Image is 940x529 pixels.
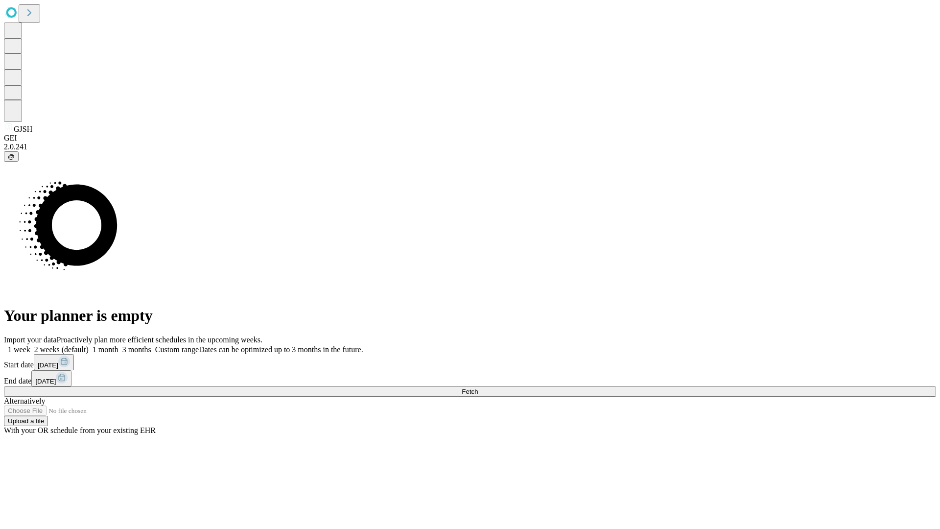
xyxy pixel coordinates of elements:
span: 1 week [8,345,30,354]
span: Import your data [4,336,57,344]
div: 2.0.241 [4,143,936,151]
span: [DATE] [38,361,58,369]
button: [DATE] [34,354,74,370]
span: GJSH [14,125,32,133]
button: Upload a file [4,416,48,426]
h1: Your planner is empty [4,307,936,325]
span: [DATE] [35,378,56,385]
span: 1 month [93,345,118,354]
span: Fetch [462,388,478,395]
span: 3 months [122,345,151,354]
span: Custom range [155,345,199,354]
span: With your OR schedule from your existing EHR [4,426,156,434]
div: GEI [4,134,936,143]
span: Proactively plan more efficient schedules in the upcoming weeks. [57,336,262,344]
span: @ [8,153,15,160]
div: End date [4,370,936,386]
button: Fetch [4,386,936,397]
div: Start date [4,354,936,370]
button: @ [4,151,19,162]
span: Dates can be optimized up to 3 months in the future. [199,345,363,354]
span: 2 weeks (default) [34,345,89,354]
button: [DATE] [31,370,71,386]
span: Alternatively [4,397,45,405]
